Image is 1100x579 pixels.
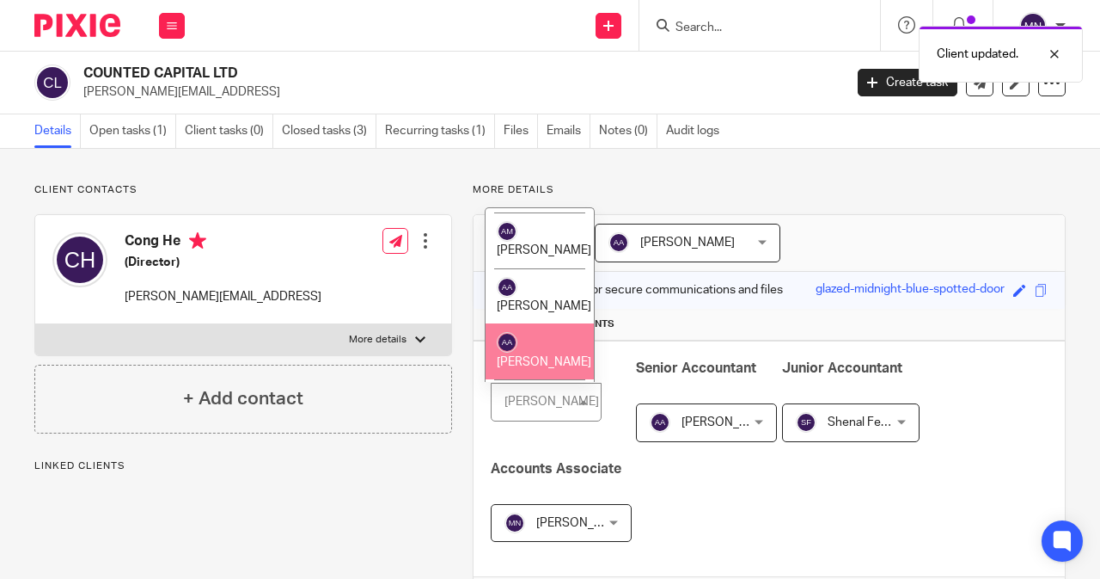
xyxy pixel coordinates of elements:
[486,281,783,299] p: Master code for secure communications and files
[34,459,452,473] p: Linked clients
[34,114,81,148] a: Details
[89,114,176,148] a: Open tasks (1)
[536,517,631,529] span: [PERSON_NAME]
[504,396,599,408] div: [PERSON_NAME]
[473,183,1066,197] p: More details
[183,385,303,412] h4: + Add contact
[83,83,832,101] p: [PERSON_NAME][EMAIL_ADDRESS]
[349,333,406,347] p: More details
[608,232,629,253] img: svg%3E
[497,221,517,242] img: svg%3E
[385,114,495,148] a: Recurring tasks (1)
[599,114,657,148] a: Notes (0)
[782,361,902,375] span: Junior Accountant
[34,14,120,37] img: Pixie
[125,232,321,254] h4: Cong He
[83,65,682,83] h2: COUNTED CAPITAL LTD
[125,288,321,305] p: [PERSON_NAME][EMAIL_ADDRESS]
[497,244,591,256] span: [PERSON_NAME]
[497,300,591,312] span: [PERSON_NAME]
[125,254,321,271] h5: (Director)
[497,277,517,298] img: svg%3E
[504,513,525,533] img: svg%3E
[497,332,517,353] img: svg%3E
[497,356,591,368] span: [PERSON_NAME]
[937,46,1018,63] p: Client updated.
[858,69,957,96] a: Create task
[34,183,452,197] p: Client contacts
[34,65,70,101] img: svg%3E
[504,114,538,148] a: Files
[828,416,919,428] span: Shenal Fernando
[681,416,776,428] span: [PERSON_NAME]
[185,114,273,148] a: Client tasks (0)
[282,114,376,148] a: Closed tasks (3)
[636,361,756,375] span: Senior Accountant
[547,114,590,148] a: Emails
[189,232,206,249] i: Primary
[650,412,670,433] img: svg%3E
[491,462,621,476] span: Accounts Associate
[666,114,728,148] a: Audit logs
[52,232,107,287] img: svg%3E
[816,280,1005,300] div: glazed-midnight-blue-spotted-door
[640,237,735,249] span: [PERSON_NAME]
[1019,12,1047,40] img: svg%3E
[796,412,816,433] img: svg%3E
